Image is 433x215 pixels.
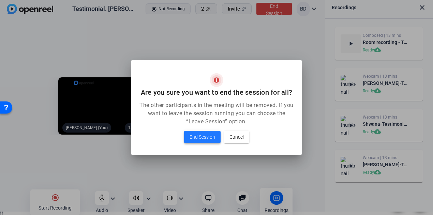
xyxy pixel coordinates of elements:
span: Cancel [229,133,244,141]
h2: Are you sure you want to end the session for all? [139,87,294,98]
button: Cancel [224,131,249,143]
span: End Session [190,133,215,141]
button: End Session [184,131,221,143]
p: The other participants in the meeting will be removed. If you want to leave the session running y... [139,101,294,126]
